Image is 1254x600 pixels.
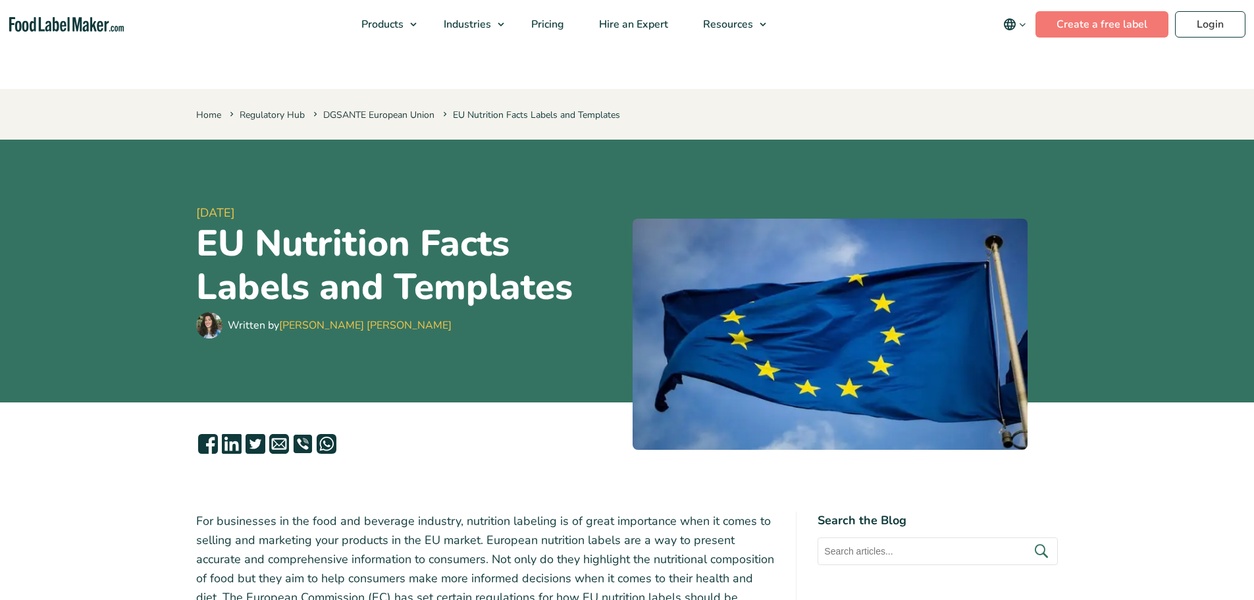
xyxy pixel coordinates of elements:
[440,17,492,32] span: Industries
[323,109,434,121] a: DGSANTE European Union
[279,318,452,333] a: [PERSON_NAME] [PERSON_NAME]
[196,312,222,339] img: Maria Abi Hanna - Food Label Maker
[595,17,669,32] span: Hire an Expert
[440,109,620,121] span: EU Nutrition Facts Labels and Templates
[196,204,622,222] span: [DATE]
[240,109,305,121] a: Regulatory Hub
[527,17,565,32] span: Pricing
[196,109,221,121] a: Home
[1035,11,1168,38] a: Create a free label
[196,222,622,309] h1: EU Nutrition Facts Labels and Templates
[818,537,1058,565] input: Search articles...
[818,512,1058,530] h4: Search the Blog
[228,317,452,333] div: Written by
[1175,11,1245,38] a: Login
[357,17,405,32] span: Products
[699,17,754,32] span: Resources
